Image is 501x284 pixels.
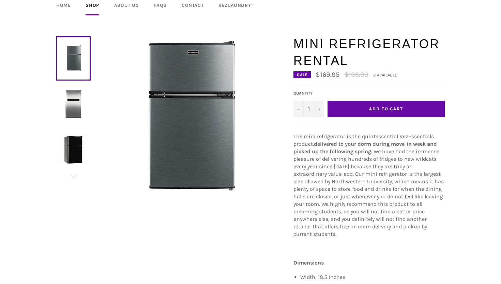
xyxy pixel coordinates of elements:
span: Add to Cart [369,106,403,111]
h1: Mini Refrigerator Rental [293,35,445,69]
strong: Dimensions [293,259,324,266]
s: $196.00 [344,71,368,79]
span: . We have had the immense pleasure of delivering hundreds of fridges to new wildcats every year s... [293,148,444,237]
span: The mini refrigerator is the quintessential RezEssentials product, [293,133,434,147]
span: $169.95 [316,71,339,79]
img: Mini Refrigerator Rental [60,136,87,164]
button: Increase quantity [314,101,324,117]
span: 2 available [373,72,397,77]
img: Mini Refrigerator Rental [60,90,87,118]
button: Decrease quantity [293,101,304,117]
div: Sale [293,71,311,78]
button: Add to Cart [328,101,445,117]
li: Width: 18.5 inches [300,273,445,281]
img: Mini Refrigerator Rental [107,35,271,199]
label: Quantity [293,90,324,96]
strong: delivered to your dorm during move-in week and picked up the following spring [293,141,437,155]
